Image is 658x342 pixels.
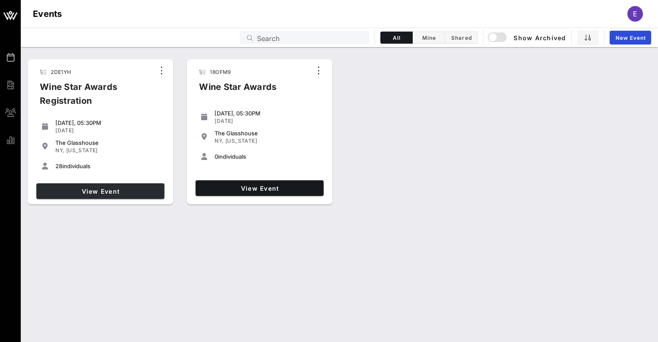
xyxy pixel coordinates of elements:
[627,6,643,22] div: E
[196,180,324,196] a: View Event
[55,163,62,169] span: 28
[380,32,413,44] button: All
[445,32,478,44] button: Shared
[418,35,440,41] span: Mine
[413,32,445,44] button: Mine
[215,110,320,117] div: [DATE], 05:30PM
[386,35,407,41] span: All
[66,147,98,153] span: [US_STATE]
[55,139,161,146] div: The Glasshouse
[199,185,320,192] span: View Event
[33,7,62,21] h1: Events
[450,35,472,41] span: Shared
[36,183,164,199] a: View Event
[488,30,566,45] button: Show Archived
[51,69,71,75] span: 2DE1YH
[215,137,224,144] span: NY,
[215,118,320,125] div: [DATE]
[225,137,257,144] span: [US_STATE]
[215,130,320,137] div: The Glasshouse
[40,188,161,195] span: View Event
[210,69,231,75] span: 18OFM9
[192,80,283,101] div: Wine Star Awards
[33,80,154,115] div: Wine Star Awards Registration
[55,119,161,126] div: [DATE], 05:30PM
[489,32,566,43] span: Show Archived
[55,163,161,169] div: individuals
[215,153,320,160] div: individuals
[610,31,651,45] a: New Event
[55,127,161,134] div: [DATE]
[633,10,637,18] span: E
[215,153,218,160] span: 0
[615,35,646,41] span: New Event
[55,147,64,153] span: NY,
